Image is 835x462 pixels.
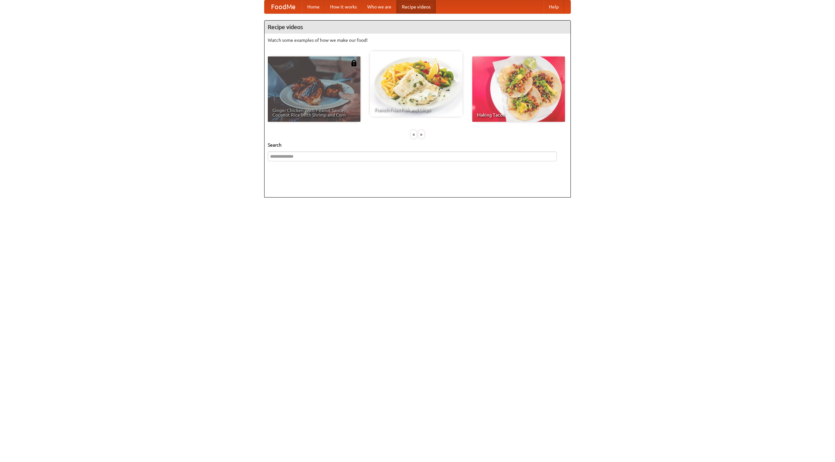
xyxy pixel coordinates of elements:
h4: Recipe videos [265,21,570,34]
a: Help [544,0,564,13]
h5: Search [268,142,567,148]
a: FoodMe [265,0,302,13]
div: « [411,130,417,138]
a: French Fries Fish and Chips [370,51,463,117]
a: How it works [325,0,362,13]
span: French Fries Fish and Chips [374,107,458,112]
div: » [418,130,424,138]
a: Recipe videos [397,0,436,13]
a: Who we are [362,0,397,13]
a: Home [302,0,325,13]
p: Watch some examples of how we make our food! [268,37,567,43]
a: Making Tacos [472,56,565,122]
span: Making Tacos [477,113,560,117]
img: 483408.png [351,60,357,66]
